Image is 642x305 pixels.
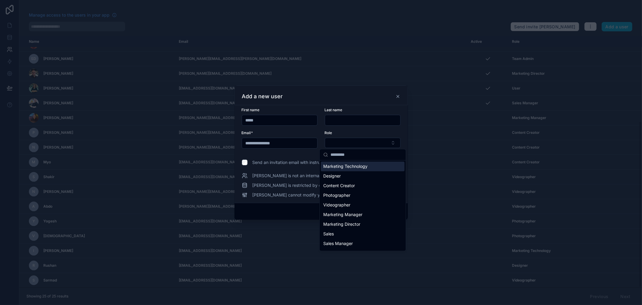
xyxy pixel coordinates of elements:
[253,173,349,179] span: [PERSON_NAME] is not an internal team member
[323,221,360,227] span: Marketing Director
[242,93,283,100] h3: Add a new user
[253,159,349,165] span: Send an invitation email with instructions to log in
[253,182,352,188] span: [PERSON_NAME] is restricted by data permissions
[323,173,341,179] span: Designer
[323,212,362,218] span: Marketing Manager
[320,160,406,251] div: Suggestions
[325,108,343,112] span: Last name
[253,192,336,198] span: [PERSON_NAME] cannot modify your app
[325,130,332,135] span: Role
[323,241,353,247] span: Sales Manager
[323,183,355,189] span: Content Creator
[242,159,248,165] input: Send an invitation email with instructions to log in
[325,138,401,148] button: Select Button
[323,250,348,256] span: Builder Light
[323,231,334,237] span: Sales
[323,202,350,208] span: Videographer
[323,163,368,169] span: Marketing Technology
[242,108,260,112] span: First name
[323,192,350,198] span: Photographer
[242,130,251,135] span: Email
